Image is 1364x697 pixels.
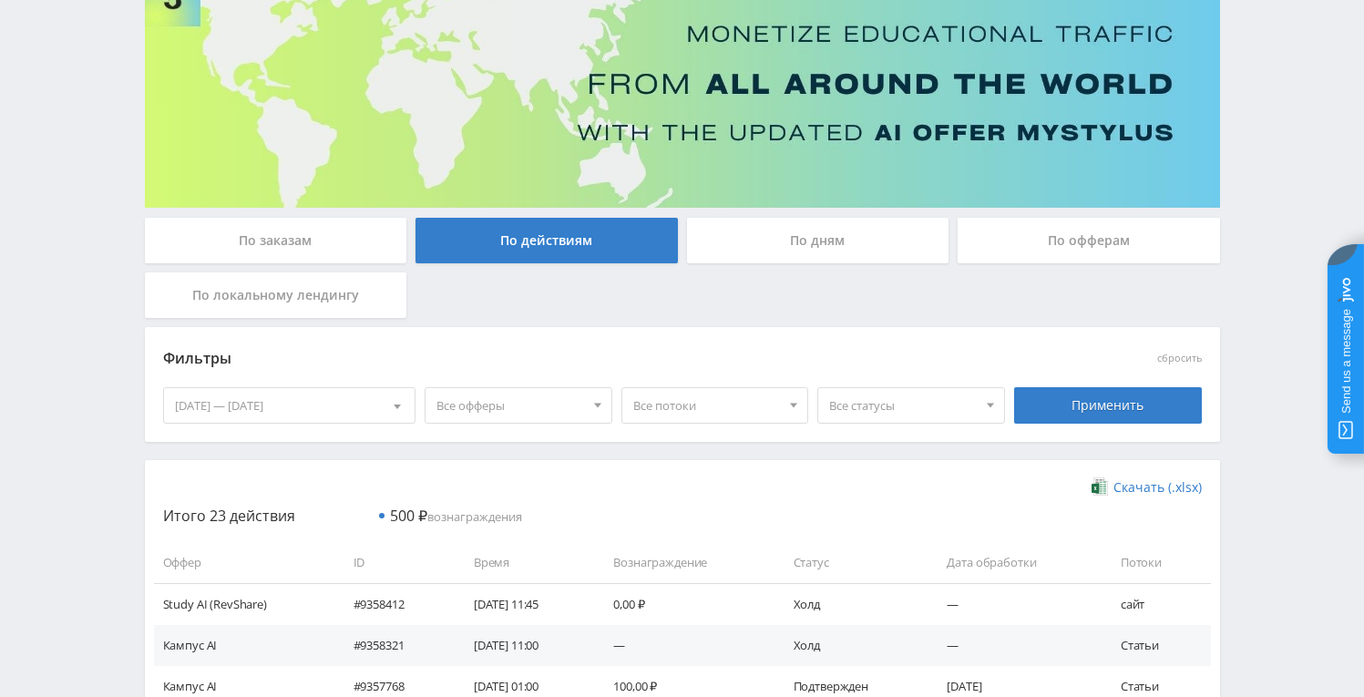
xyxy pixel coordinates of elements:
img: xlsx [1092,477,1107,496]
a: Скачать (.xlsx) [1092,478,1201,497]
td: #9358321 [335,625,456,666]
td: Холд [775,583,929,624]
td: Статус [775,542,929,583]
td: ID [335,542,456,583]
td: — [928,625,1102,666]
td: Study AI (RevShare) [154,583,335,624]
div: [DATE] — [DATE] [164,388,415,423]
span: 500 ₽ [390,506,427,526]
td: 0,00 ₽ [595,583,774,624]
td: [DATE] 11:45 [456,583,596,624]
td: сайт [1102,583,1211,624]
td: [DATE] 11:00 [456,625,596,666]
td: #9358412 [335,583,456,624]
button: сбросить [1157,353,1202,364]
span: Итого 23 действия [163,506,295,526]
span: Все статусы [829,388,977,423]
td: Оффер [154,542,335,583]
td: Время [456,542,596,583]
td: Вознаграждение [595,542,774,583]
span: Все потоки [633,388,781,423]
div: Фильтры [163,345,940,373]
td: Кампус AI [154,625,335,666]
div: По локальному лендингу [145,272,407,318]
td: — [928,583,1102,624]
td: Потоки [1102,542,1211,583]
div: Применить [1014,387,1202,424]
td: Статьи [1102,625,1211,666]
span: Все офферы [436,388,584,423]
div: По заказам [145,218,407,263]
span: Скачать (.xlsx) [1113,480,1202,495]
td: Холд [775,625,929,666]
span: вознаграждения [390,508,522,525]
td: — [595,625,774,666]
td: Дата обработки [928,542,1102,583]
div: По офферам [958,218,1220,263]
div: По дням [687,218,949,263]
div: По действиям [415,218,678,263]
